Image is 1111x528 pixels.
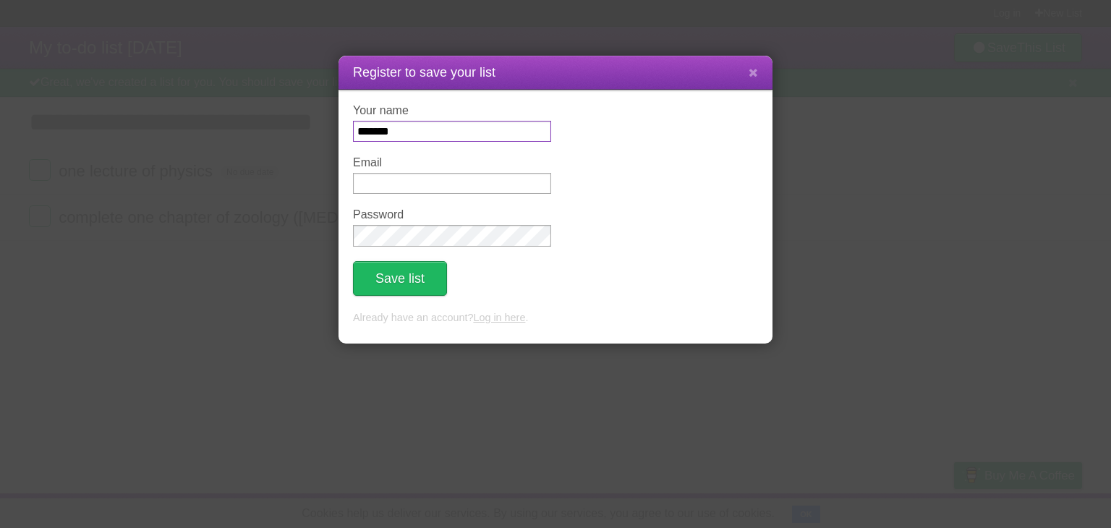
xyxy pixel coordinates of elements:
button: Save list [353,261,447,296]
h1: Register to save your list [353,63,758,82]
a: Log in here [473,312,525,323]
label: Email [353,156,551,169]
label: Your name [353,104,551,117]
p: Already have an account? . [353,310,758,326]
label: Password [353,208,551,221]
